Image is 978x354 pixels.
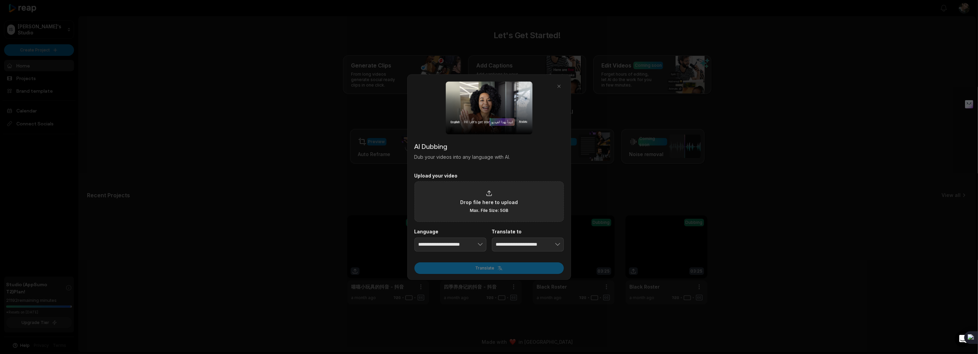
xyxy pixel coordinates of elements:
[414,173,564,179] label: Upload your video
[470,208,508,213] span: Max. File Size: 5GB
[414,229,486,235] label: Language
[460,199,518,206] span: Drop file here to upload
[492,229,564,235] label: Translate to
[414,141,564,151] h2: AI Dubbing
[446,81,532,134] img: dubbing_dialog.png
[414,153,564,160] p: Dub your videos into any language with AI.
